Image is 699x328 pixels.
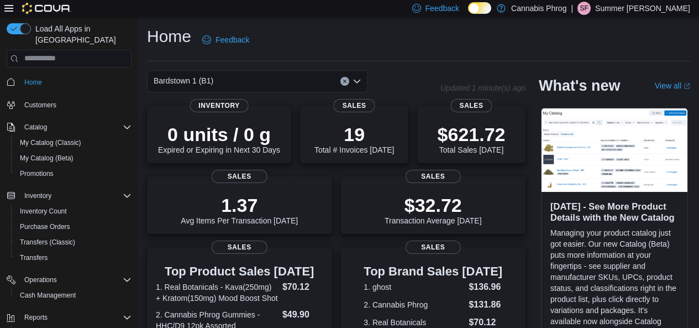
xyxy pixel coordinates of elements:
[20,311,132,324] span: Reports
[2,97,136,113] button: Customers
[469,298,502,311] dd: $131.86
[15,167,132,180] span: Promotions
[31,23,132,45] span: Load All Apps in [GEOGRAPHIC_DATA]
[15,220,75,233] a: Purchase Orders
[11,288,136,303] button: Cash Management
[438,123,506,154] div: Total Sales [DATE]
[438,123,506,145] p: $621.72
[20,121,132,134] span: Catalog
[364,299,464,310] dt: 2. Cannabis Phrog
[181,194,298,216] p: 1.37
[147,25,191,48] h1: Home
[550,201,679,223] h3: [DATE] - See More Product Details with the New Catalog
[15,205,132,218] span: Inventory Count
[425,3,459,14] span: Feedback
[20,169,54,178] span: Promotions
[571,2,573,15] p: |
[216,34,249,45] span: Feedback
[580,2,588,15] span: SF
[15,251,52,264] a: Transfers
[340,77,349,86] button: Clear input
[212,170,267,183] span: Sales
[158,123,280,154] div: Expired or Expiring in Next 30 Days
[314,123,394,145] p: 19
[20,238,75,247] span: Transfers (Classic)
[2,310,136,325] button: Reports
[20,189,56,202] button: Inventory
[20,75,132,89] span: Home
[282,308,323,321] dd: $49.90
[11,250,136,265] button: Transfers
[24,101,56,110] span: Customers
[24,191,51,200] span: Inventory
[15,236,132,249] span: Transfers (Classic)
[156,282,278,304] dt: 1. Real Botanicals - Kava(250mg) + Kratom(150mg) Mood Boost Shot
[334,99,375,112] span: Sales
[20,222,70,231] span: Purchase Orders
[15,152,78,165] a: My Catalog (Beta)
[2,119,136,135] button: Catalog
[24,78,42,87] span: Home
[353,77,361,86] button: Open list of options
[20,98,61,112] a: Customers
[314,123,394,154] div: Total # Invoices [DATE]
[469,280,502,294] dd: $136.96
[20,253,48,262] span: Transfers
[11,150,136,166] button: My Catalog (Beta)
[22,3,71,14] img: Cova
[15,289,80,302] a: Cash Management
[20,98,132,112] span: Customers
[158,123,280,145] p: 0 units / 0 g
[364,317,464,328] dt: 3. Real Botanicals
[20,207,67,216] span: Inventory Count
[11,166,136,181] button: Promotions
[154,74,213,87] span: Bardstown 1 (B1)
[20,138,81,147] span: My Catalog (Classic)
[406,170,461,183] span: Sales
[24,123,47,132] span: Catalog
[20,76,46,89] a: Home
[11,204,136,219] button: Inventory Count
[2,272,136,288] button: Operations
[190,99,249,112] span: Inventory
[11,235,136,250] button: Transfers (Classic)
[11,219,136,235] button: Purchase Orders
[15,220,132,233] span: Purchase Orders
[2,74,136,90] button: Home
[156,265,323,278] h3: Top Product Sales [DATE]
[511,2,566,15] p: Cannabis Phrog
[11,135,136,150] button: My Catalog (Classic)
[385,194,482,216] p: $32.72
[451,99,492,112] span: Sales
[282,280,323,294] dd: $70.12
[539,77,620,95] h2: What's new
[468,2,491,14] input: Dark Mode
[15,236,80,249] a: Transfers (Classic)
[364,282,464,293] dt: 1. ghost
[15,167,58,180] a: Promotions
[198,29,254,51] a: Feedback
[577,2,591,15] div: Summer Frazier
[364,265,502,278] h3: Top Brand Sales [DATE]
[655,81,690,90] a: View allExternal link
[20,311,52,324] button: Reports
[15,205,71,218] a: Inventory Count
[2,188,136,204] button: Inventory
[440,84,525,92] p: Updated 1 minute(s) ago
[15,136,132,149] span: My Catalog (Classic)
[15,251,132,264] span: Transfers
[595,2,690,15] p: Summer [PERSON_NAME]
[406,241,461,254] span: Sales
[15,136,86,149] a: My Catalog (Classic)
[15,289,132,302] span: Cash Management
[24,275,57,284] span: Operations
[181,194,298,225] div: Avg Items Per Transaction [DATE]
[20,273,132,287] span: Operations
[20,291,76,300] span: Cash Management
[20,189,132,202] span: Inventory
[20,273,61,287] button: Operations
[385,194,482,225] div: Transaction Average [DATE]
[212,241,267,254] span: Sales
[24,313,48,322] span: Reports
